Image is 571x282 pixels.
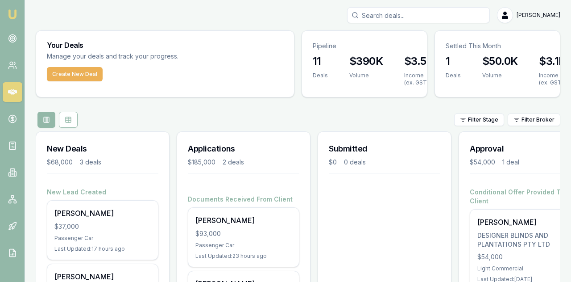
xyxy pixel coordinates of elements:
h3: Submitted [329,143,440,155]
span: Filter Broker [521,116,554,123]
h3: 1 [446,54,461,68]
h3: $3.5K [404,54,434,68]
h3: Applications [188,143,299,155]
div: [PERSON_NAME] [195,215,292,226]
h3: Your Deals [47,42,283,49]
div: Deals [313,72,328,79]
div: $93,000 [195,229,292,238]
h3: $390K [349,54,383,68]
h4: New Lead Created [47,188,158,197]
h3: New Deals [47,143,158,155]
button: Create New Deal [47,67,103,81]
span: [PERSON_NAME] [517,12,560,19]
div: Volume [482,72,517,79]
p: Settled This Month [446,42,549,51]
p: Pipeline [313,42,416,51]
div: Income (ex. GST) [404,72,434,86]
div: Last Updated: 17 hours ago [54,245,151,253]
h3: $50.0K [482,54,517,68]
h3: $3.1K [539,54,566,68]
div: 1 deal [502,158,519,167]
div: [PERSON_NAME] [54,271,151,282]
div: Passenger Car [195,242,292,249]
img: emu-icon-u.png [7,9,18,20]
div: 3 deals [80,158,101,167]
p: Manage your deals and track your progress. [47,51,275,62]
span: Filter Stage [468,116,498,123]
div: Deals [446,72,461,79]
div: Passenger Car [54,235,151,242]
h3: 11 [313,54,328,68]
div: $185,000 [188,158,215,167]
div: 2 deals [223,158,244,167]
div: $37,000 [54,222,151,231]
div: Volume [349,72,383,79]
div: Last Updated: 23 hours ago [195,253,292,260]
div: $0 [329,158,337,167]
button: Filter Stage [454,114,504,126]
h4: Documents Received From Client [188,195,299,204]
input: Search deals [347,7,490,23]
div: Income (ex. GST) [539,72,566,86]
div: $68,000 [47,158,73,167]
div: 0 deals [344,158,366,167]
div: [PERSON_NAME] [54,208,151,219]
button: Filter Broker [508,114,560,126]
div: $54,000 [470,158,495,167]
